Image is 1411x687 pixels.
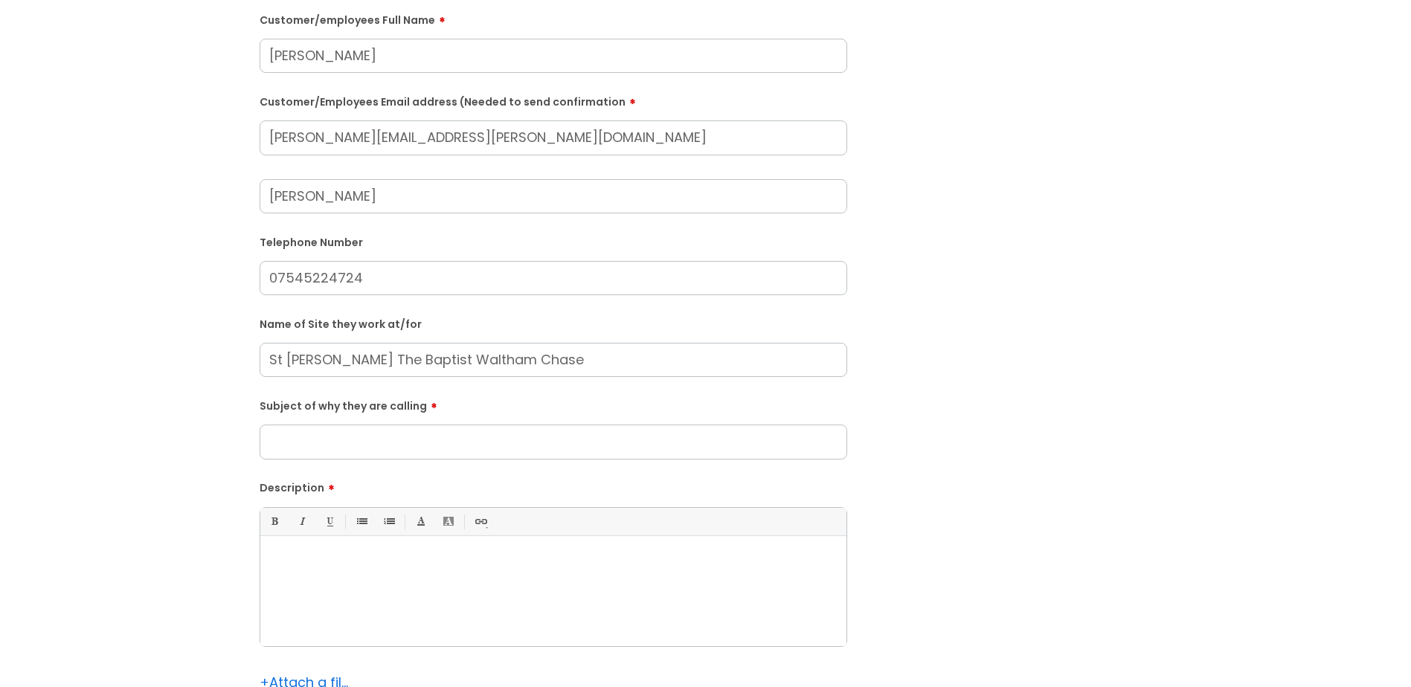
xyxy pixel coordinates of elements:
[320,512,338,531] a: Underline(Ctrl-U)
[292,512,311,531] a: Italic (Ctrl-I)
[265,512,283,531] a: Bold (Ctrl-B)
[379,512,398,531] a: 1. Ordered List (Ctrl-Shift-8)
[260,395,847,413] label: Subject of why they are calling
[352,512,370,531] a: • Unordered List (Ctrl-Shift-7)
[411,512,430,531] a: Font Color
[471,512,489,531] a: Link
[260,9,847,27] label: Customer/employees Full Name
[260,315,847,331] label: Name of Site they work at/for
[260,120,847,155] input: Email
[260,477,847,494] label: Description
[439,512,457,531] a: Back Color
[260,91,847,109] label: Customer/Employees Email address (Needed to send confirmation
[260,179,847,213] input: Your Name
[260,233,847,249] label: Telephone Number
